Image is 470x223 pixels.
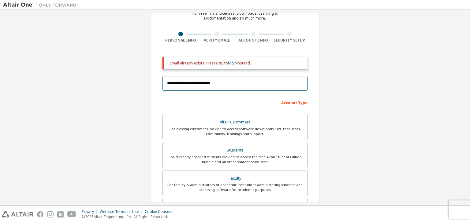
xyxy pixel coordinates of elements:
div: For currently enrolled students looking to access the free Altair Student Edition bundle and all ... [166,155,304,164]
div: Website Terms of Use [100,209,145,214]
a: login [228,60,237,66]
img: linkedin.svg [57,211,64,218]
div: Cookie Consent [145,209,176,214]
img: instagram.svg [47,211,54,218]
div: Everyone else [166,202,304,210]
div: Faculty [166,174,304,183]
div: Altair Customers [166,118,304,126]
div: For faculty & administrators of academic institutions administering students and accessing softwa... [166,182,304,192]
div: For existing customers looking to access software downloads, HPC resources, community, trainings ... [166,126,304,136]
img: facebook.svg [37,211,43,218]
img: youtube.svg [67,211,76,218]
div: Personal Info [162,38,199,43]
img: altair_logo.svg [2,211,33,218]
div: Verify Email [199,38,235,43]
div: For Free Trials, Licenses, Downloads, Learning & Documentation and so much more. [192,11,278,21]
div: Account Info [235,38,271,43]
div: Account Type [162,97,308,107]
div: Privacy [82,209,100,214]
img: Altair One [3,2,80,8]
div: Security Setup [271,38,308,43]
div: Students [166,146,304,155]
div: Email already exists. Please try to instead. [170,61,303,66]
p: © 2025 Altair Engineering, Inc. All Rights Reserved. [82,214,176,219]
